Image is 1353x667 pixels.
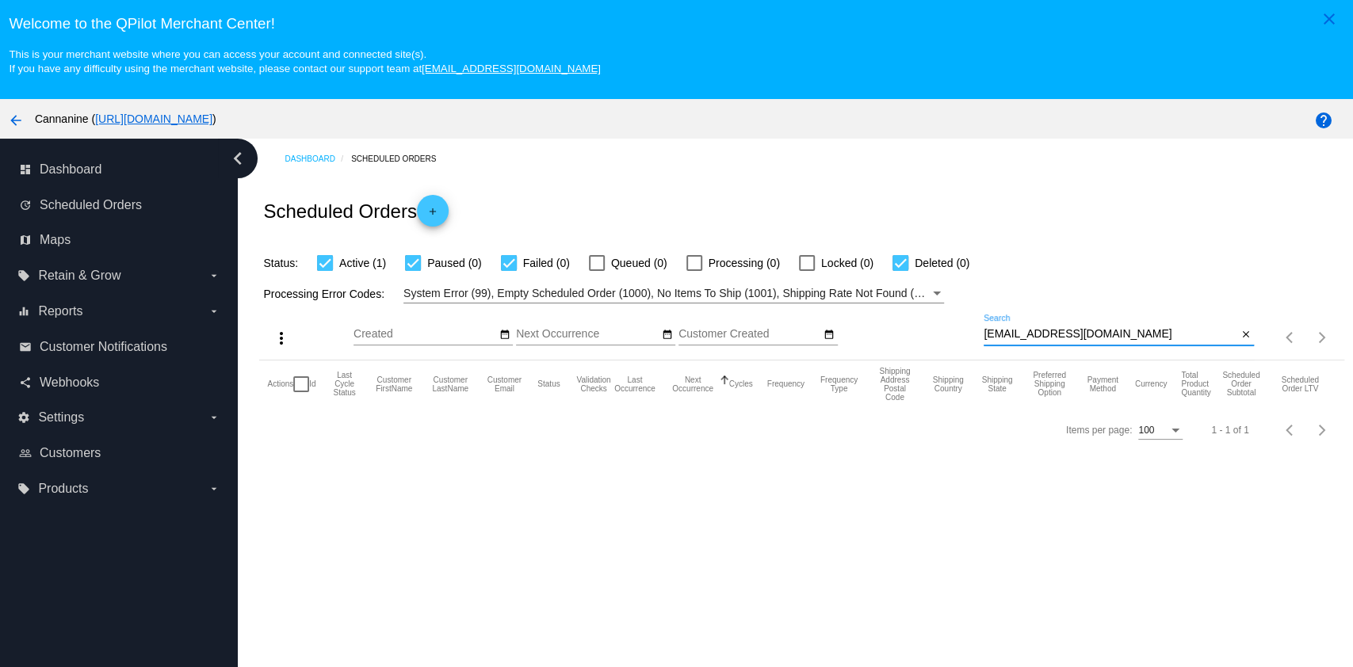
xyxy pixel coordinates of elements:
button: Change sorting for NextOccurrenceUtc [671,375,714,393]
span: Maps [40,233,71,247]
span: Processing Error Codes: [263,288,384,300]
i: settings [17,411,30,424]
button: Change sorting for Id [309,379,315,389]
mat-header-cell: Total Product Quantity [1181,360,1218,408]
button: Change sorting for LifetimeValue [1278,375,1322,393]
span: Locked (0) [821,253,873,273]
span: Processing (0) [709,253,780,273]
span: Scheduled Orders [40,198,142,212]
i: chevron_left [225,146,250,171]
input: Created [354,328,496,341]
mat-header-cell: Validation Checks [575,360,613,408]
i: update [19,199,32,212]
button: Change sorting for PaymentMethod.Type [1085,375,1121,393]
input: Next Occurrence [516,328,659,341]
mat-icon: help [1314,111,1333,130]
mat-select: Items per page: [1138,425,1183,436]
span: Paused (0) [427,253,481,273]
a: Scheduled Orders [351,147,450,171]
button: Change sorting for ShippingPostcode [873,367,916,402]
button: Change sorting for FrequencyType [819,375,859,393]
i: equalizer [17,305,30,318]
span: Failed (0) [523,253,570,273]
mat-icon: more_vert [272,329,291,348]
mat-header-cell: Actions [267,360,293,408]
input: Customer Created [678,328,821,341]
a: share Webhooks [19,370,220,395]
i: arrow_drop_down [208,482,220,495]
button: Change sorting for CustomerEmail [486,375,524,393]
button: Clear [1237,326,1254,343]
h2: Scheduled Orders [263,195,448,227]
button: Change sorting for CustomerFirstName [373,375,415,393]
button: Previous page [1275,322,1306,353]
span: 100 [1138,425,1154,436]
span: Status: [263,257,298,269]
button: Change sorting for Status [537,379,560,389]
i: local_offer [17,482,30,495]
span: Queued (0) [611,253,667,273]
a: dashboard Dashboard [19,157,220,182]
span: Retain & Grow [38,269,120,283]
mat-icon: close [1320,10,1339,29]
i: dashboard [19,163,32,176]
a: map Maps [19,227,220,253]
mat-icon: close [1240,329,1251,341]
button: Change sorting for Frequency [767,379,805,389]
a: email Customer Notifications [19,334,220,360]
a: people_outline Customers [19,440,220,466]
mat-icon: date_range [661,329,672,341]
i: arrow_drop_down [208,269,220,282]
span: Settings [38,410,84,425]
i: map [19,234,32,246]
span: Cannanine ( ) [35,112,216,125]
input: Search [984,328,1237,341]
i: arrow_drop_down [208,305,220,318]
span: Deleted (0) [915,253,969,273]
span: Reports [38,304,82,318]
div: 1 - 1 of 1 [1211,425,1248,436]
mat-select: Filter by Processing Error Codes [403,284,944,303]
a: [EMAIL_ADDRESS][DOMAIN_NAME] [422,63,601,74]
span: Active (1) [339,253,386,273]
button: Next page [1306,322,1338,353]
button: Change sorting for ShippingState [980,375,1014,393]
button: Previous page [1275,414,1306,446]
small: This is your merchant website where you can access your account and connected site(s). If you hav... [9,48,600,74]
button: Change sorting for Cycles [729,379,753,389]
i: share [19,376,32,389]
a: update Scheduled Orders [19,192,220,218]
i: local_offer [17,269,30,282]
h3: Welcome to the QPilot Merchant Center! [9,15,1343,32]
span: Dashboard [40,162,101,177]
button: Next page [1306,414,1338,446]
button: Change sorting for CustomerLastName [430,375,472,393]
i: email [19,341,32,353]
button: Change sorting for ShippingCountry [931,375,966,393]
mat-icon: add [423,206,442,225]
a: Dashboard [285,147,351,171]
mat-icon: arrow_back [6,111,25,130]
span: Customers [40,446,101,460]
mat-icon: date_range [499,329,510,341]
div: Items per page: [1066,425,1132,436]
a: [URL][DOMAIN_NAME] [95,112,212,125]
button: Change sorting for LastProcessingCycleId [331,371,359,397]
button: Change sorting for Subtotal [1218,371,1264,397]
button: Change sorting for PreferredShippingOption [1028,371,1070,397]
mat-icon: date_range [824,329,835,341]
span: Customer Notifications [40,340,167,354]
button: Change sorting for CurrencyIso [1135,379,1168,389]
span: Webhooks [40,375,99,390]
i: people_outline [19,447,32,459]
button: Change sorting for LastOccurrenceUtc [613,375,656,393]
i: arrow_drop_down [208,411,220,424]
span: Products [38,482,88,496]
